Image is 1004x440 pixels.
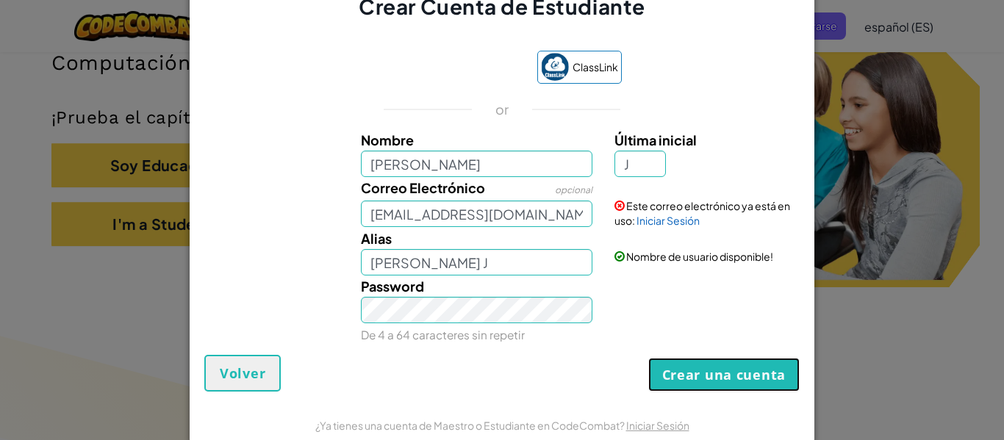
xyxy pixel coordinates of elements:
span: Este correo electrónico ya está en uso: [614,199,790,227]
span: Alias [361,230,392,247]
span: Password [361,278,424,295]
span: ¿Ya tienes una cuenta de Maestro o Estudiante en CodeCombat? [315,419,626,432]
span: ClassLink [573,57,618,78]
img: classlink-logo-small.png [541,53,569,81]
span: Correo Electrónico [361,179,485,196]
button: Crear una cuenta [648,358,800,392]
small: De 4 a 64 caracteres sin repetir [361,328,525,342]
span: Nombre de usuario disponible! [626,250,773,263]
a: Iniciar Sesión [637,214,700,227]
button: Volver [204,355,281,392]
span: Última inicial [614,131,697,148]
span: Volver [220,364,265,382]
iframe: Botón de Acceder con Google [376,52,530,84]
p: or [495,101,509,118]
a: Iniciar Sesión [626,419,689,432]
span: opcional [555,184,592,195]
span: Nombre [361,131,414,148]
